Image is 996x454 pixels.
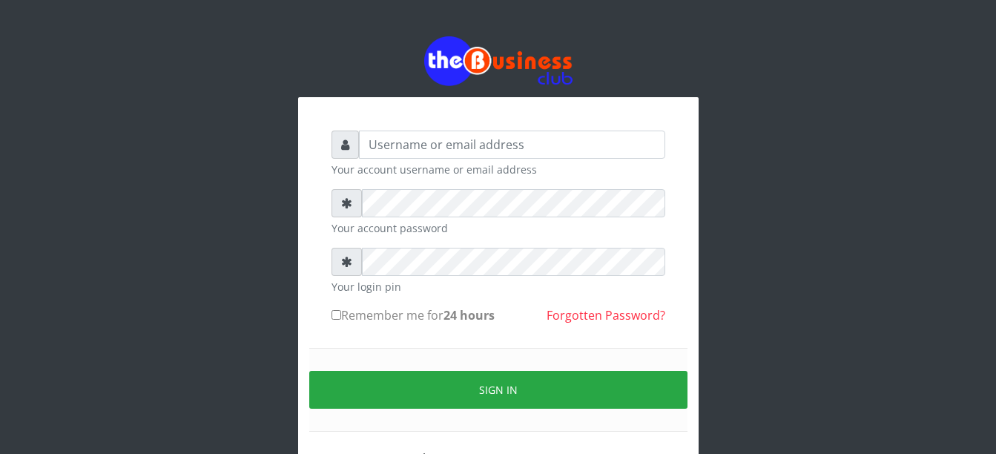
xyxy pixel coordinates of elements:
[547,307,665,323] a: Forgotten Password?
[332,306,495,324] label: Remember me for
[332,310,341,320] input: Remember me for24 hours
[359,131,665,159] input: Username or email address
[332,279,665,295] small: Your login pin
[332,162,665,177] small: Your account username or email address
[443,307,495,323] b: 24 hours
[332,220,665,236] small: Your account password
[309,371,687,409] button: Sign in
